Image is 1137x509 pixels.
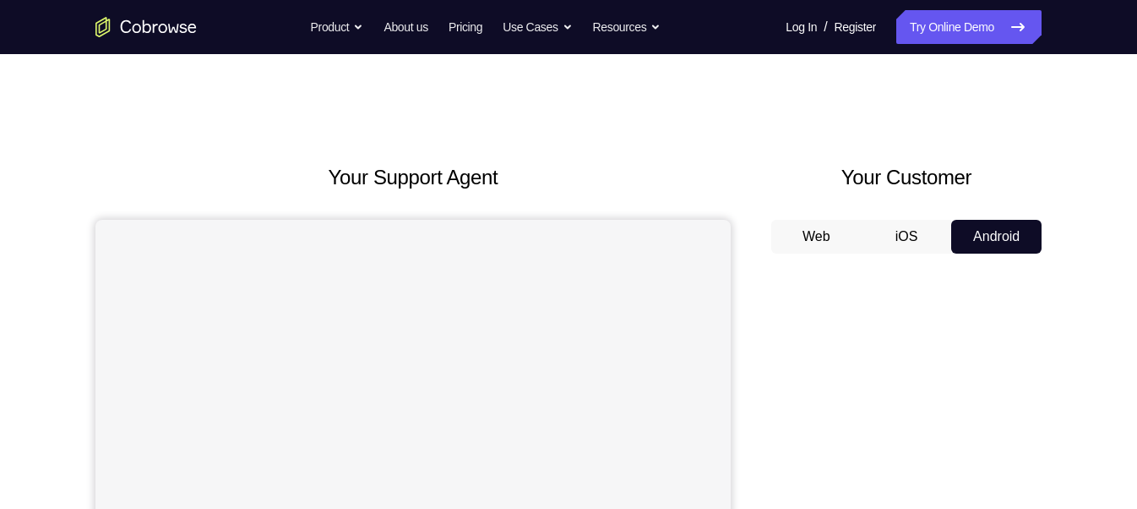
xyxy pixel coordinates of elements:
[786,10,817,44] a: Log In
[771,162,1042,193] h2: Your Customer
[311,10,364,44] button: Product
[593,10,661,44] button: Resources
[835,10,876,44] a: Register
[384,10,427,44] a: About us
[824,17,827,37] span: /
[951,220,1042,254] button: Android
[503,10,572,44] button: Use Cases
[896,10,1042,44] a: Try Online Demo
[771,220,862,254] button: Web
[95,17,197,37] a: Go to the home page
[95,162,731,193] h2: Your Support Agent
[449,10,482,44] a: Pricing
[862,220,952,254] button: iOS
